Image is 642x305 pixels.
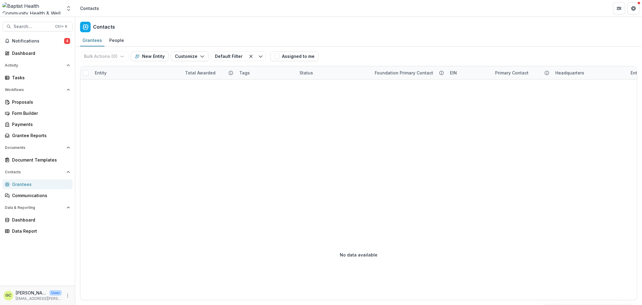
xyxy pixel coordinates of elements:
button: Bulk Actions (0) [80,52,129,61]
a: People [107,35,126,46]
img: Baptist Health Community Health & Well Being logo [2,2,62,14]
a: Dashboard [2,48,73,58]
div: Ctrl + K [54,23,69,30]
button: Clear filter [246,52,256,61]
div: Headquarters [552,66,627,79]
div: Foundation Primary Contact [371,70,437,76]
button: Customize [171,52,209,61]
div: Entity [91,66,181,79]
button: More [64,292,71,299]
p: User [49,290,62,296]
div: Proposals [12,99,68,105]
nav: breadcrumb [78,4,101,13]
a: Grantees [2,179,73,189]
p: [PERSON_NAME] [16,290,47,296]
div: Status [296,66,371,79]
span: 4 [64,38,70,44]
div: Headquarters [552,70,588,76]
span: Workflows [5,88,64,92]
button: Assigned to me [270,52,318,61]
a: Document Templates [2,155,73,165]
a: Payments [2,119,73,129]
div: Status [296,70,317,76]
button: Toggle menu [256,52,265,61]
h2: Contacts [93,24,115,30]
button: Open Activity [2,61,73,70]
div: Contacts [80,5,99,11]
button: New Entity [131,52,169,61]
div: Data Report [12,228,68,234]
div: Foundation Primary Contact [371,66,446,79]
div: Tags [236,66,296,79]
div: Grantees [12,181,68,187]
a: Grantee Reports [2,130,73,140]
div: EIN [446,66,492,79]
div: Primary Contact [492,66,552,79]
button: Open Workflows [2,85,73,95]
a: Form Builder [2,108,73,118]
div: Tags [236,70,253,76]
span: Contacts [5,170,64,174]
div: Dashboard [12,50,68,56]
span: Data & Reporting [5,206,64,210]
div: Dashboard [12,217,68,223]
button: Open entity switcher [64,2,73,14]
div: Total Awarded [181,66,236,79]
div: Payments [12,121,68,127]
div: Total Awarded [181,70,219,76]
div: Form Builder [12,110,68,116]
div: Entity [91,70,110,76]
div: Glenwood Charles [6,294,11,297]
button: Open Documents [2,143,73,152]
button: Default Filter [211,52,246,61]
a: Tasks [2,73,73,83]
span: Documents [5,146,64,150]
span: Search... [14,24,51,29]
span: Activity [5,63,64,68]
a: Communications [2,190,73,200]
button: Get Help [628,2,640,14]
button: Partners [613,2,625,14]
div: Grantee Reports [12,132,68,139]
div: Tasks [12,74,68,81]
div: EIN [446,70,461,76]
div: Grantees [80,36,104,45]
span: Notifications [12,39,64,44]
a: Data Report [2,226,73,236]
div: Communications [12,192,68,199]
div: Primary Contact [492,70,532,76]
button: Notifications4 [2,36,73,46]
a: Grantees [80,35,104,46]
button: Open Data & Reporting [2,203,73,212]
a: Proposals [2,97,73,107]
p: [EMAIL_ADDRESS][PERSON_NAME][DOMAIN_NAME] [16,296,62,301]
button: Open Contacts [2,167,73,177]
div: People [107,36,126,45]
button: Search... [2,22,73,31]
p: No data available [340,252,377,258]
div: Document Templates [12,157,68,163]
a: Dashboard [2,215,73,225]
